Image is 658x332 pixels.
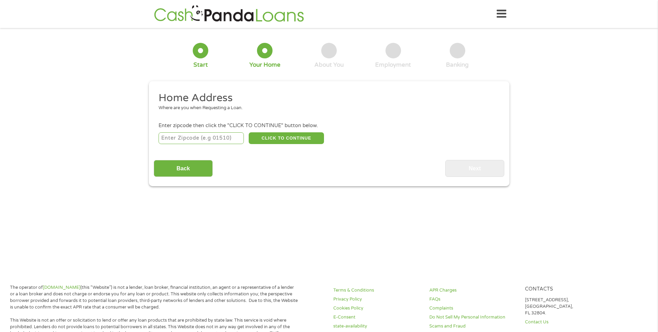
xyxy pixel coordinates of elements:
div: Start [193,61,208,69]
h2: Home Address [159,91,494,105]
a: state-availability [333,323,421,330]
div: Your Home [249,61,280,69]
div: Employment [375,61,411,69]
h4: Contacts [525,286,613,293]
div: About You [314,61,344,69]
a: Do Not Sell My Personal Information [429,314,517,321]
a: Contact Us [525,319,613,325]
input: Back [154,160,213,177]
button: CLICK TO CONTINUE [249,132,324,144]
a: APR Charges [429,287,517,294]
a: FAQs [429,296,517,303]
div: Banking [446,61,469,69]
input: Enter Zipcode (e.g 01510) [159,132,244,144]
a: [DOMAIN_NAME] [43,285,80,290]
p: The operator of (this “Website”) is not a lender, loan broker, financial institution, an agent or... [10,284,298,311]
a: Terms & Conditions [333,287,421,294]
a: E-Consent [333,314,421,321]
input: Next [445,160,504,177]
div: Where are you when Requesting a Loan. [159,105,494,112]
a: Cookies Policy [333,305,421,312]
p: [STREET_ADDRESS], [GEOGRAPHIC_DATA], FL 32804. [525,297,613,316]
a: Scams and Fraud [429,323,517,330]
div: Enter zipcode then click the "CLICK TO CONTINUE" button below. [159,122,499,130]
a: Privacy Policy [333,296,421,303]
img: GetLoanNow Logo [152,4,306,24]
a: Complaints [429,305,517,312]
